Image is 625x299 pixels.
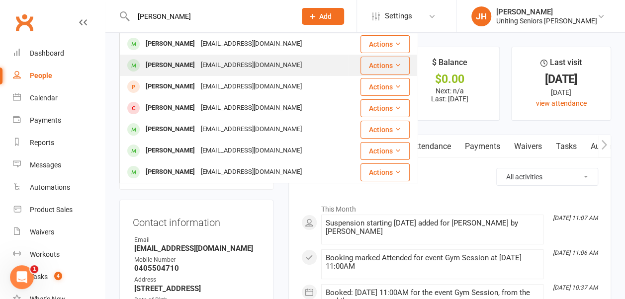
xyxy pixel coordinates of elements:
div: Suspension starting [DATE] added for [PERSON_NAME] by [PERSON_NAME] [326,219,539,236]
div: JH [471,6,491,26]
div: Email [134,235,260,245]
div: [PERSON_NAME] [143,58,198,73]
button: Add [302,8,344,25]
button: Actions [360,142,410,160]
div: Tasks [30,273,48,281]
a: Workouts [13,243,105,266]
iframe: Intercom live chat [10,265,34,289]
button: Actions [360,99,410,117]
a: Messages [13,154,105,176]
div: $ Balance [432,56,467,74]
div: [EMAIL_ADDRESS][DOMAIN_NAME] [198,144,305,158]
button: Actions [360,78,410,96]
a: People [13,65,105,87]
div: People [30,72,52,79]
strong: [STREET_ADDRESS] [134,284,260,293]
div: [PERSON_NAME] [143,101,198,115]
strong: 0405504710 [134,264,260,273]
a: Waivers [13,221,105,243]
div: Payments [30,116,61,124]
input: Search... [130,9,289,23]
a: Reports [13,132,105,154]
div: Booking marked Attended for event Gym Session at [DATE] 11:00AM [326,254,539,271]
div: [EMAIL_ADDRESS][DOMAIN_NAME] [198,122,305,137]
div: Product Sales [30,206,73,214]
button: Actions [360,121,410,139]
div: [DATE] [521,87,602,98]
a: Dashboard [13,42,105,65]
button: Actions [360,163,410,181]
a: Payments [13,109,105,132]
div: [PERSON_NAME] [496,7,597,16]
div: Reports [30,139,54,147]
div: [PERSON_NAME] [143,37,198,51]
div: [EMAIL_ADDRESS][DOMAIN_NAME] [198,37,305,51]
i: [DATE] 10:37 AM [553,284,598,291]
div: Waivers [30,228,54,236]
a: Tasks [549,135,584,158]
span: Settings [385,5,412,27]
h3: Activity [301,168,598,183]
div: Calendar [30,94,58,102]
a: Calendar [13,87,105,109]
div: [PERSON_NAME] [143,122,198,137]
div: Address [134,275,260,285]
div: [PERSON_NAME] [143,165,198,179]
a: Attendance [404,135,458,158]
div: [PERSON_NAME] [143,144,198,158]
div: Automations [30,183,70,191]
button: Actions [360,35,410,53]
button: Actions [360,57,410,75]
div: $0.00 [409,74,490,84]
div: Last visit [540,56,582,74]
li: This Month [301,199,598,215]
div: Dashboard [30,49,64,57]
span: 4 [54,272,62,280]
div: Uniting Seniors [PERSON_NAME] [496,16,597,25]
p: Next: n/a Last: [DATE] [409,87,490,103]
a: Automations [13,176,105,199]
a: Tasks 4 [13,266,105,288]
div: [EMAIL_ADDRESS][DOMAIN_NAME] [198,101,305,115]
h3: Contact information [133,213,260,228]
div: Workouts [30,250,60,258]
i: [DATE] 11:07 AM [553,215,598,222]
strong: [EMAIL_ADDRESS][DOMAIN_NAME] [134,244,260,253]
div: Messages [30,161,61,169]
span: Add [319,12,332,20]
a: Waivers [507,135,549,158]
div: [EMAIL_ADDRESS][DOMAIN_NAME] [198,58,305,73]
a: view attendance [536,99,586,107]
i: [DATE] 11:06 AM [553,249,598,256]
div: [PERSON_NAME] [143,79,198,94]
div: Mobile Number [134,255,260,265]
a: Clubworx [12,10,37,35]
a: Payments [458,135,507,158]
div: [EMAIL_ADDRESS][DOMAIN_NAME] [198,165,305,179]
div: [EMAIL_ADDRESS][DOMAIN_NAME] [198,79,305,94]
span: 1 [30,265,38,273]
div: [DATE] [521,74,602,84]
a: Product Sales [13,199,105,221]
